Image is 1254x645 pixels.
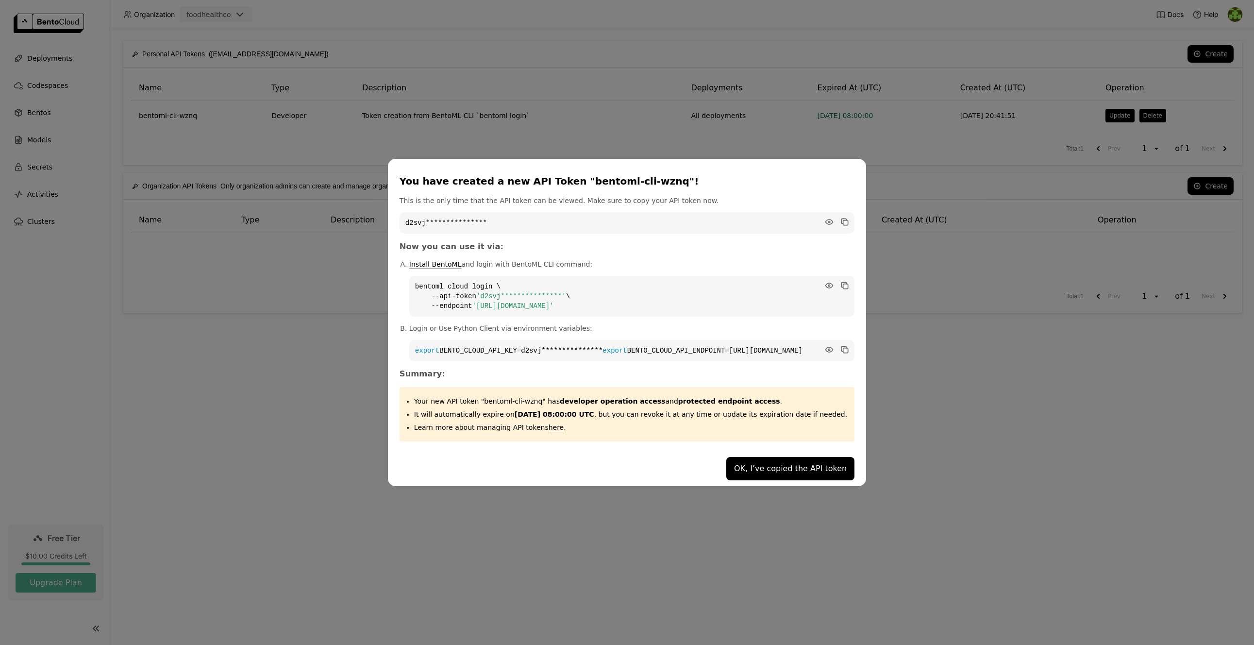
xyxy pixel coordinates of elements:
[409,323,854,333] p: Login or Use Python Client via environment variables:
[602,347,627,355] span: export
[388,159,866,486] div: dialog
[409,260,462,268] a: Install BentoML
[726,457,854,480] button: OK, I’ve copied the API token
[409,340,854,361] code: BENTO_CLOUD_API_KEY=d2svj*************** BENTO_CLOUD_API_ENDPOINT=[URL][DOMAIN_NAME]
[409,276,854,317] code: bentoml cloud login \ --api-token \ --endpoint
[560,397,780,405] span: and
[560,397,666,405] strong: developer operation access
[414,396,847,406] p: Your new API token "bentoml-cli-wznq" has .
[415,347,439,355] span: export
[400,369,854,379] h3: Summary:
[515,410,594,418] strong: [DATE] 08:00:00 UTC
[409,259,854,269] p: and login with BentoML CLI command:
[472,302,553,310] span: '[URL][DOMAIN_NAME]'
[400,196,854,205] p: This is the only time that the API token can be viewed. Make sure to copy your API token now.
[414,409,847,419] p: It will automatically expire on , but you can revoke it at any time or update its expiration date...
[400,174,851,188] div: You have created a new API Token "bentoml-cli-wznq"!
[414,423,847,432] p: Learn more about managing API tokens .
[678,397,780,405] strong: protected endpoint access
[549,424,564,431] a: here
[400,242,854,252] h3: Now you can use it via:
